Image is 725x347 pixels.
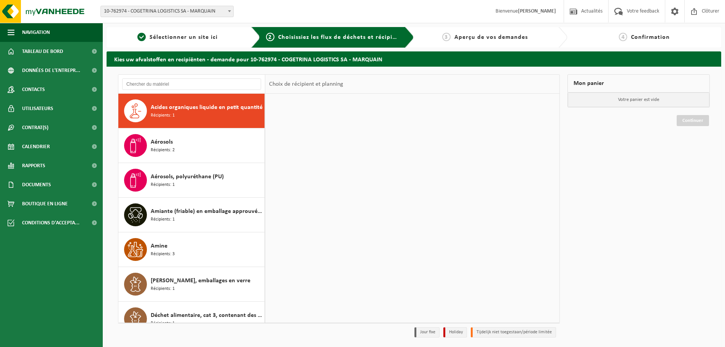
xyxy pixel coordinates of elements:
span: Récipients: 2 [151,147,175,154]
span: Calendrier [22,137,50,156]
span: 4 [619,33,627,41]
span: Choisissiez les flux de déchets et récipients [278,34,405,40]
div: Choix de récipient et planning [265,75,347,94]
span: Sélectionner un site ici [150,34,218,40]
span: Données de l'entrepr... [22,61,80,80]
li: Jour fixe [414,327,440,337]
span: 10-762974 - COGETRINA LOGISTICS SA - MARQUAIN [100,6,234,17]
span: Utilisateurs [22,99,53,118]
span: Récipients: 1 [151,320,175,327]
span: Amine [151,241,167,251]
span: 1 [137,33,146,41]
button: [PERSON_NAME], emballages en verre Récipients: 1 [118,267,265,302]
span: 2 [266,33,274,41]
span: Boutique en ligne [22,194,68,213]
span: Récipients: 1 [151,181,175,189]
span: [PERSON_NAME], emballages en verre [151,276,250,285]
span: Récipients: 1 [151,285,175,293]
button: Acides organiques liquide en petit quantité Récipients: 1 [118,94,265,128]
li: Holiday [443,327,467,337]
h2: Kies uw afvalstoffen en recipiënten - demande pour 10-762974 - COGETRINA LOGISTICS SA - MARQUAIN [107,51,721,66]
span: Aérosols, polyuréthane (PU) [151,172,224,181]
span: Acides organiques liquide en petit quantité [151,103,263,112]
span: 10-762974 - COGETRINA LOGISTICS SA - MARQUAIN [101,6,233,17]
button: Aérosols Récipients: 2 [118,128,265,163]
a: 1Sélectionner un site ici [110,33,245,42]
button: Amiante (friable) en emballage approuvé UN Récipients: 1 [118,198,265,232]
p: Votre panier est vide [568,93,709,107]
strong: [PERSON_NAME] [518,8,556,14]
button: Déchet alimentaire, cat 3, contenant des produits d'origine animale, emballage synthétique Récipi... [118,302,265,336]
span: Récipients: 1 [151,112,175,119]
div: Mon panier [567,74,710,93]
span: Rapports [22,156,45,175]
span: Récipients: 3 [151,251,175,258]
span: 3 [442,33,451,41]
input: Chercher du matériel [122,78,261,90]
span: Contrat(s) [22,118,48,137]
span: Aérosols [151,138,173,147]
span: Conditions d'accepta... [22,213,80,232]
span: Amiante (friable) en emballage approuvé UN [151,207,263,216]
span: Contacts [22,80,45,99]
span: Tableau de bord [22,42,63,61]
span: Documents [22,175,51,194]
button: Aérosols, polyuréthane (PU) Récipients: 1 [118,163,265,198]
a: Continuer [677,115,709,126]
li: Tijdelijk niet toegestaan/période limitée [471,327,556,337]
span: Déchet alimentaire, cat 3, contenant des produits d'origine animale, emballage synthétique [151,311,263,320]
span: Confirmation [631,34,670,40]
button: Amine Récipients: 3 [118,232,265,267]
span: Récipients: 1 [151,216,175,223]
span: Aperçu de vos demandes [454,34,528,40]
span: Navigation [22,23,50,42]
